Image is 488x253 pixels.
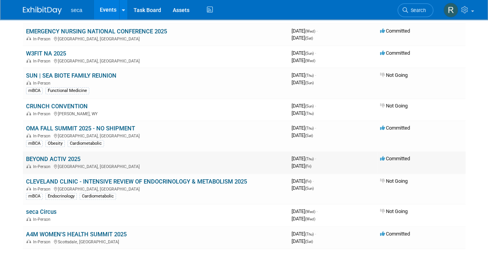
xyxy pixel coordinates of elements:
span: - [316,208,318,214]
div: [GEOGRAPHIC_DATA], [GEOGRAPHIC_DATA] [26,57,285,64]
span: - [315,231,316,237]
span: [DATE] [292,216,315,222]
img: In-Person Event [26,164,31,168]
span: (Wed) [305,210,315,214]
div: Cardiometabolic [80,193,116,200]
a: Search [398,3,433,17]
span: - [315,156,316,161]
img: In-Person Event [26,133,31,137]
span: Committed [380,28,410,34]
span: Not Going [380,208,408,214]
span: Committed [380,156,410,161]
span: (Fri) [305,164,311,168]
span: Committed [380,50,410,56]
span: In-Person [33,59,53,64]
span: (Fri) [305,179,311,184]
div: Obesity [45,140,65,147]
span: Committed [380,231,410,237]
span: [DATE] [292,163,311,169]
span: (Sat) [305,133,313,138]
span: In-Person [33,81,53,86]
img: Rachel Jordan [443,3,458,17]
span: [DATE] [292,208,318,214]
span: [DATE] [292,231,316,237]
span: (Thu) [305,73,314,78]
a: BEYOND ACTIV 2025 [26,156,80,163]
div: [GEOGRAPHIC_DATA], [GEOGRAPHIC_DATA] [26,132,285,139]
span: (Thu) [305,111,314,116]
span: (Sat) [305,36,313,40]
span: [DATE] [292,156,316,161]
span: (Sun) [305,186,314,191]
span: (Wed) [305,59,315,63]
span: (Thu) [305,232,314,236]
span: In-Person [33,187,53,192]
img: In-Person Event [26,81,31,85]
img: In-Person Event [26,111,31,115]
span: [DATE] [292,57,315,63]
img: In-Person Event [26,239,31,243]
span: - [315,50,316,56]
span: - [315,125,316,131]
span: (Sun) [305,81,314,85]
span: [DATE] [292,28,318,34]
span: - [316,28,318,34]
span: Not Going [380,178,408,184]
a: EMERGENCY NURSING NATIONAL CONFERENCE 2025 [26,28,167,35]
div: mBCA [26,87,43,94]
span: Search [408,7,426,13]
div: [GEOGRAPHIC_DATA], [GEOGRAPHIC_DATA] [26,185,285,192]
span: seca [71,7,83,13]
img: In-Person Event [26,59,31,62]
div: mBCA [26,140,43,147]
span: In-Person [33,217,53,222]
div: Functional Medicine [45,87,89,94]
a: seca Circus [26,208,57,215]
span: Committed [380,125,410,131]
span: (Wed) [305,217,315,221]
span: [DATE] [292,125,316,131]
div: [PERSON_NAME], WY [26,110,285,116]
a: OMA FALL SUMMIT 2025 - NO SHIPMENT [26,125,135,132]
span: In-Person [33,133,53,139]
div: Endocrinology [45,193,77,200]
span: (Thu) [305,157,314,161]
span: [DATE] [292,72,316,78]
img: In-Person Event [26,36,31,40]
span: In-Person [33,111,53,116]
span: [DATE] [292,132,313,138]
div: Cardiometabolic [68,140,104,147]
span: [DATE] [292,80,314,85]
span: (Sun) [305,104,314,108]
div: mBCA [26,193,43,200]
div: [GEOGRAPHIC_DATA], [GEOGRAPHIC_DATA] [26,35,285,42]
span: - [313,178,314,184]
span: (Sun) [305,51,314,55]
span: (Sat) [305,239,313,244]
img: In-Person Event [26,187,31,191]
span: [DATE] [292,50,316,56]
span: (Wed) [305,29,315,33]
span: [DATE] [292,103,316,109]
span: In-Person [33,239,53,244]
span: [DATE] [292,35,313,41]
a: A4M WOMEN'S HEALTH SUMMIT 2025 [26,231,127,238]
span: [DATE] [292,178,314,184]
a: CLEVELAND CLINIC - INTENSIVE REVIEW OF ENDOCRINOLOGY & METABOLISM 2025 [26,178,247,185]
span: [DATE] [292,185,314,191]
span: - [315,72,316,78]
a: SUN | SEA BIOTE FAMILY REUNION [26,72,116,79]
span: In-Person [33,36,53,42]
img: ExhibitDay [23,7,62,14]
div: [GEOGRAPHIC_DATA], [GEOGRAPHIC_DATA] [26,163,285,169]
div: Scottsdale, [GEOGRAPHIC_DATA] [26,238,285,244]
img: In-Person Event [26,217,31,221]
span: In-Person [33,164,53,169]
span: [DATE] [292,238,313,244]
span: Not Going [380,103,408,109]
span: (Thu) [305,126,314,130]
span: - [315,103,316,109]
span: Not Going [380,72,408,78]
span: [DATE] [292,110,314,116]
a: W3FIT NA 2025 [26,50,66,57]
